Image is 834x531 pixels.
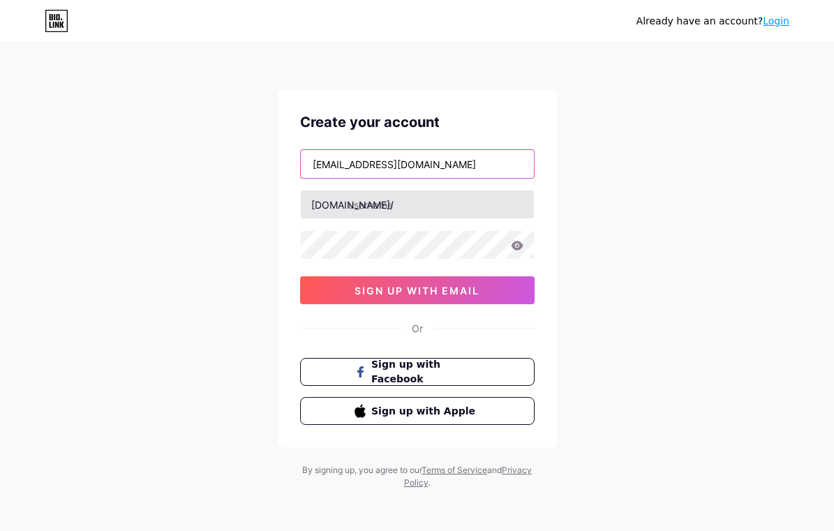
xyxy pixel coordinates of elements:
a: Terms of Service [422,465,487,475]
span: sign up with email [355,285,479,297]
span: Sign up with Apple [371,404,479,419]
button: sign up with email [300,276,535,304]
a: Login [763,15,789,27]
span: Sign up with Facebook [371,357,479,387]
input: username [301,190,534,218]
div: Already have an account? [636,14,789,29]
button: Sign up with Facebook [300,358,535,386]
button: Sign up with Apple [300,397,535,425]
input: Email [301,150,534,178]
div: [DOMAIN_NAME]/ [311,197,394,212]
div: By signing up, you agree to our and . [299,464,536,489]
div: Or [412,321,423,336]
div: Create your account [300,112,535,133]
